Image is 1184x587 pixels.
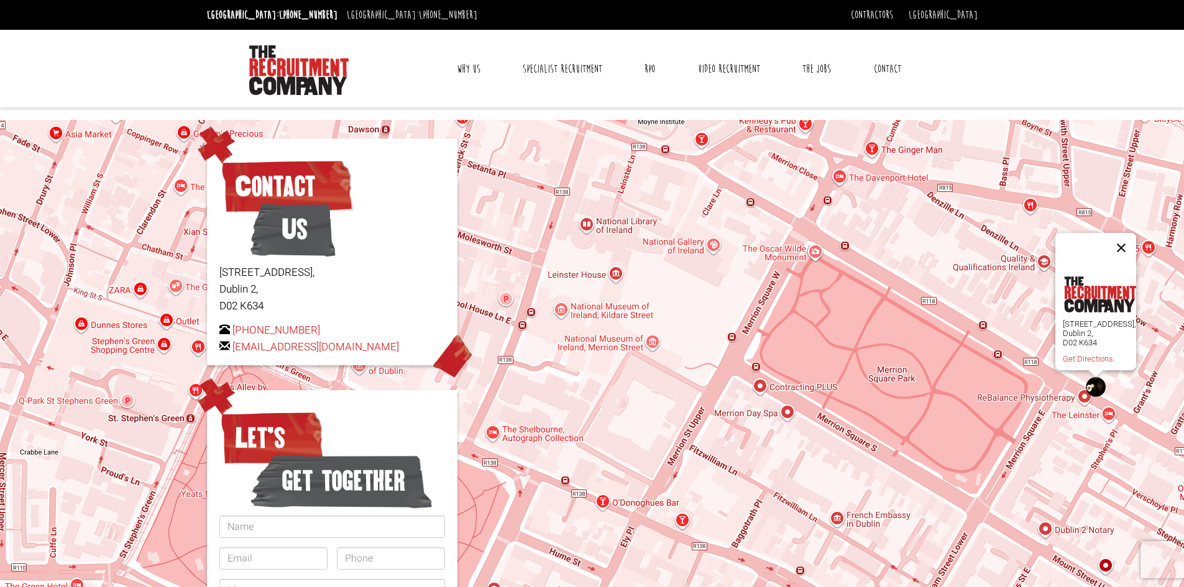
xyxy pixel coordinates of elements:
span: Contact [219,155,354,217]
input: Email [219,547,328,570]
img: the-recruitment-company.png [1064,276,1136,312]
img: The Recruitment Company [249,45,349,95]
p: [STREET_ADDRESS], Dublin 2, D02 K634 [219,264,445,315]
input: Name [219,516,445,538]
a: Contractors [851,8,893,22]
a: Contact [865,53,911,84]
a: [PHONE_NUMBER] [419,8,477,22]
button: Close [1106,233,1136,263]
a: The Jobs [793,53,840,84]
a: Get Directions [1063,354,1113,363]
span: Us [250,198,336,260]
a: RPO [635,53,664,84]
span: Let’s [219,407,324,469]
a: [GEOGRAPHIC_DATA] [909,8,978,22]
a: Specialist Recruitment [513,53,612,84]
a: Video Recruitment [689,53,769,84]
a: [EMAIL_ADDRESS][DOMAIN_NAME] [232,339,399,355]
a: Why Us [447,53,490,84]
span: get together [250,450,433,512]
p: [STREET_ADDRESS], Dublin 2, D02 K634 [1063,319,1136,347]
div: The Recruitment Company [1086,377,1106,397]
li: [GEOGRAPHIC_DATA]: [204,5,341,25]
a: [PHONE_NUMBER] [232,322,320,338]
a: [PHONE_NUMBER] [279,8,337,22]
input: Phone [337,547,445,570]
li: [GEOGRAPHIC_DATA]: [344,5,480,25]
